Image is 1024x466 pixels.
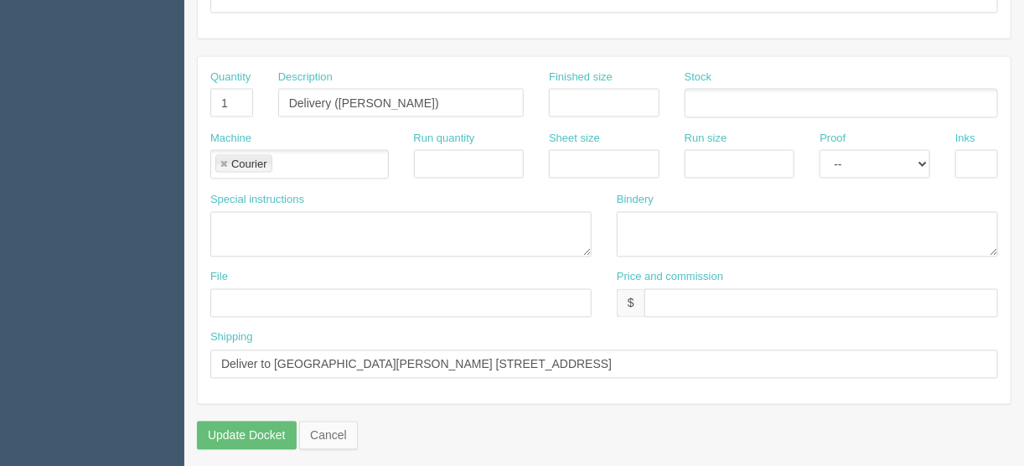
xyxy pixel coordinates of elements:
[955,131,975,147] label: Inks
[210,131,251,147] label: Machine
[197,422,297,450] input: Update Docket
[685,131,727,147] label: Run size
[685,70,712,85] label: Stock
[210,192,304,208] label: Special instructions
[617,270,723,286] label: Price and commission
[549,131,600,147] label: Sheet size
[278,70,333,85] label: Description
[231,158,267,169] div: Courier
[310,429,347,443] span: translation missing: en.helpers.links.cancel
[414,131,475,147] label: Run quantity
[210,270,228,286] label: File
[210,70,251,85] label: Quantity
[299,422,358,450] a: Cancel
[210,330,253,346] label: Shipping
[617,289,644,318] div: $
[820,131,846,147] label: Proof
[617,192,654,208] label: Bindery
[549,70,613,85] label: Finished size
